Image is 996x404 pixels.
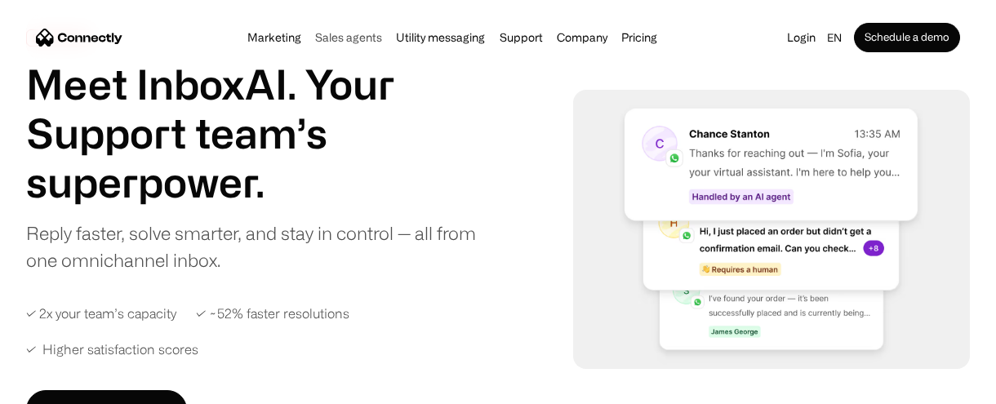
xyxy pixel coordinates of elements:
a: Marketing [242,31,306,44]
a: Schedule a demo [854,23,960,52]
aside: Language selected: English [16,374,98,398]
a: Utility messaging [391,31,490,44]
div: Company [552,26,612,49]
a: home [36,25,122,50]
div: Company [557,26,607,49]
div: ✓ Higher satisfaction scores [26,342,198,357]
div: ✓ 2x your team’s capacity [26,306,176,322]
div: ✓ ~52% faster resolutions [196,306,349,322]
a: Sales agents [310,31,387,44]
div: en [827,26,842,49]
ul: Language list [33,375,98,398]
div: en [820,26,854,49]
a: Support [495,31,548,44]
a: Login [782,26,820,49]
a: Pricing [616,31,662,44]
